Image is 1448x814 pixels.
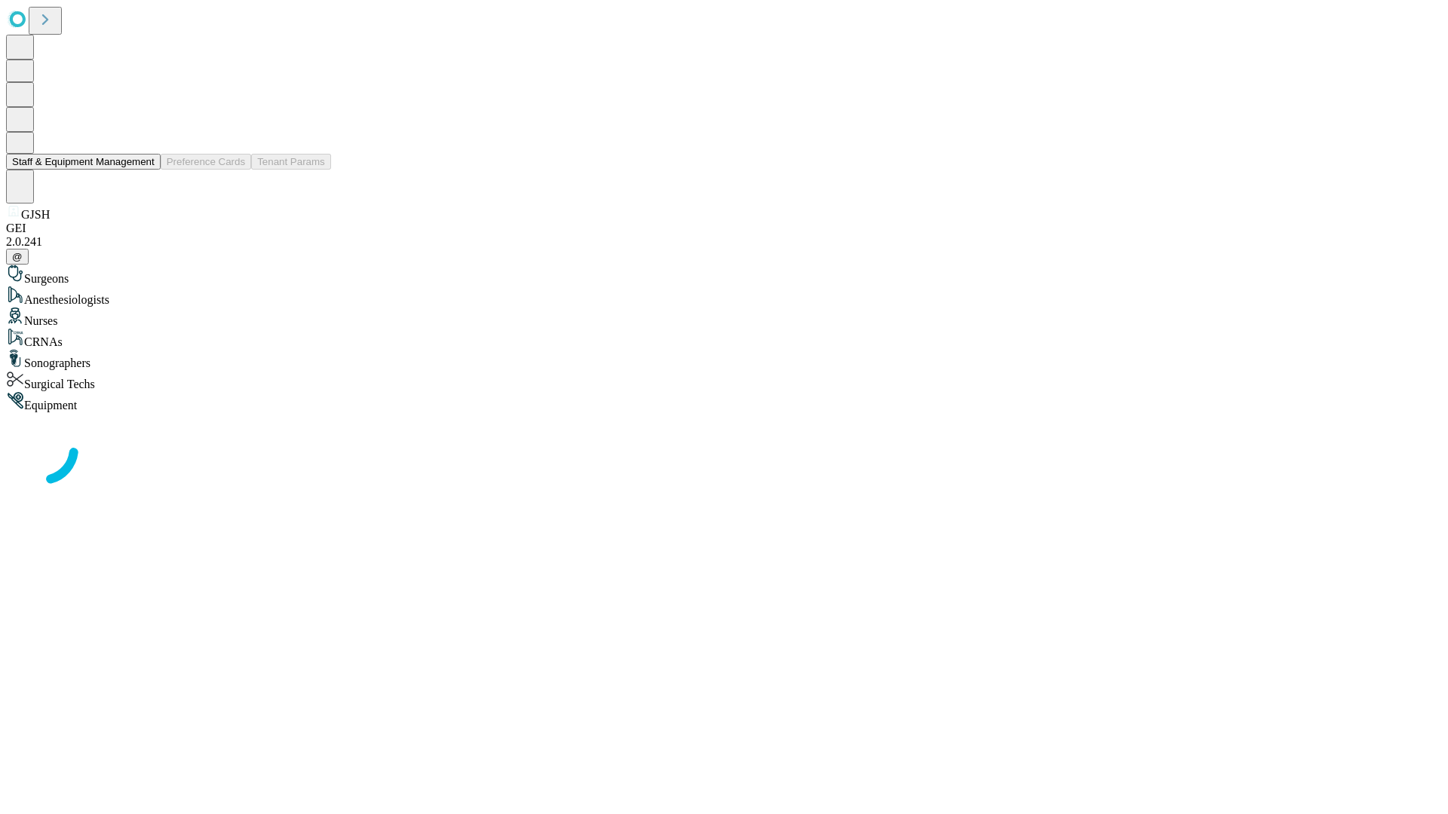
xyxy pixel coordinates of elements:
[6,307,1442,328] div: Nurses
[6,249,29,265] button: @
[21,208,50,221] span: GJSH
[161,154,251,170] button: Preference Cards
[6,265,1442,286] div: Surgeons
[6,235,1442,249] div: 2.0.241
[6,349,1442,370] div: Sonographers
[6,370,1442,391] div: Surgical Techs
[6,328,1442,349] div: CRNAs
[6,391,1442,412] div: Equipment
[6,222,1442,235] div: GEI
[6,286,1442,307] div: Anesthesiologists
[6,154,161,170] button: Staff & Equipment Management
[12,251,23,262] span: @
[251,154,331,170] button: Tenant Params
